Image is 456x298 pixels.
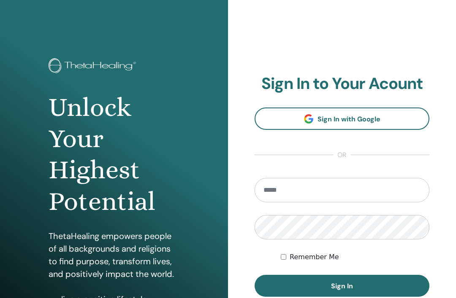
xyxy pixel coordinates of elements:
button: Sign In [255,275,429,297]
span: or [333,150,351,160]
p: ThetaHealing empowers people of all backgrounds and religions to find purpose, transform lives, a... [49,230,179,280]
label: Remember Me [290,252,339,262]
h2: Sign In to Your Acount [255,74,429,94]
div: Keep me authenticated indefinitely or until I manually logout [281,252,429,262]
h1: Unlock Your Highest Potential [49,92,179,217]
a: Sign In with Google [255,107,429,130]
span: Sign In with Google [318,115,380,123]
span: Sign In [331,282,353,290]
